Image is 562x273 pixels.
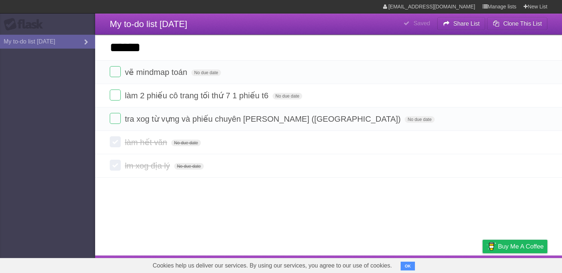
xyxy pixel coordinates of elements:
button: Share List [437,17,486,30]
a: Terms [448,257,464,271]
b: Clone This List [503,20,542,27]
span: No due date [191,69,221,76]
span: No due date [171,140,201,146]
label: Done [110,66,121,77]
b: Share List [453,20,480,27]
a: Privacy [473,257,492,271]
a: Developers [409,257,439,271]
label: Done [110,136,121,147]
button: OK [401,262,415,270]
b: Saved [413,20,430,26]
span: Buy me a coffee [498,240,544,253]
label: Done [110,113,121,124]
a: About [385,257,401,271]
span: No due date [405,116,434,123]
label: Done [110,160,121,171]
span: vẽ mindmap toán [125,68,189,77]
a: Suggest a feature [501,257,547,271]
span: No due date [273,93,302,99]
button: Clone This List [487,17,547,30]
span: Cookies help us deliver our services. By using our services, you agree to our use of cookies. [145,258,399,273]
span: My to-do list [DATE] [110,19,187,29]
span: làm hết văn [125,138,169,147]
img: Buy me a coffee [486,240,496,253]
span: tra xog từ vựng và phiếu chuyên [PERSON_NAME] ([GEOGRAPHIC_DATA]) [125,114,402,124]
div: Flask [4,18,48,31]
span: làm 2 phiếu cô trang tối thứ 7 1 phiếu t6 [125,91,270,100]
span: lm xog địa lý [125,161,172,170]
span: No due date [174,163,204,170]
a: Buy me a coffee [483,240,547,253]
label: Done [110,90,121,101]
